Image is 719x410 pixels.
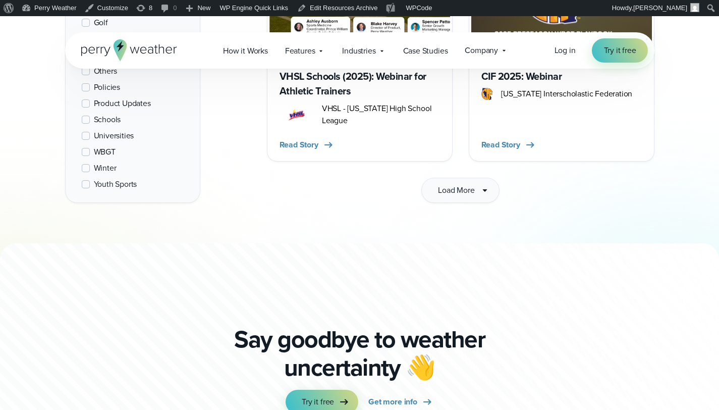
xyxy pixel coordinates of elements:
a: Try it free [592,38,648,63]
span: Industries [342,45,375,57]
span: Load More [438,184,474,196]
span: Company [465,44,498,57]
span: Read Story [280,139,318,151]
span: Case Studies [403,45,448,57]
button: Read Story [481,139,536,151]
span: [PERSON_NAME] [633,4,687,12]
span: Features [285,45,315,57]
span: Winter [94,162,117,174]
span: [US_STATE] Interscholastic Federation [501,88,632,100]
span: Try it free [302,396,334,408]
span: Get more info [368,396,417,408]
button: Read Story [280,139,335,151]
span: Schools [94,114,121,126]
span: Log in [555,44,576,56]
span: Youth Sports [94,178,137,190]
span: WBGT [94,146,116,158]
span: Golf [94,17,108,29]
span: VHSL - [US_STATE] High School League [322,102,440,127]
span: How it Works [223,45,268,57]
img: VHSL-Virginia-High-School-League.svg [280,109,314,121]
a: Log in [555,44,576,57]
span: Policies [94,81,121,93]
button: Load More [421,178,499,203]
span: Others [94,65,117,77]
span: Try it free [604,44,636,57]
a: Case Studies [395,40,457,61]
span: Product Updates [94,97,151,110]
a: How it Works [214,40,276,61]
h3: The Preseason WBGT Playbook For VHSL Schools (2025): Webinar for Athletic Trainers [280,55,440,98]
span: Universities [94,130,134,142]
h3: The Preseason WBGT Playbook for CIF 2025: Webinar [481,55,642,84]
p: Say goodbye to weather uncertainty 👋 [231,325,489,382]
span: Read Story [481,139,520,151]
